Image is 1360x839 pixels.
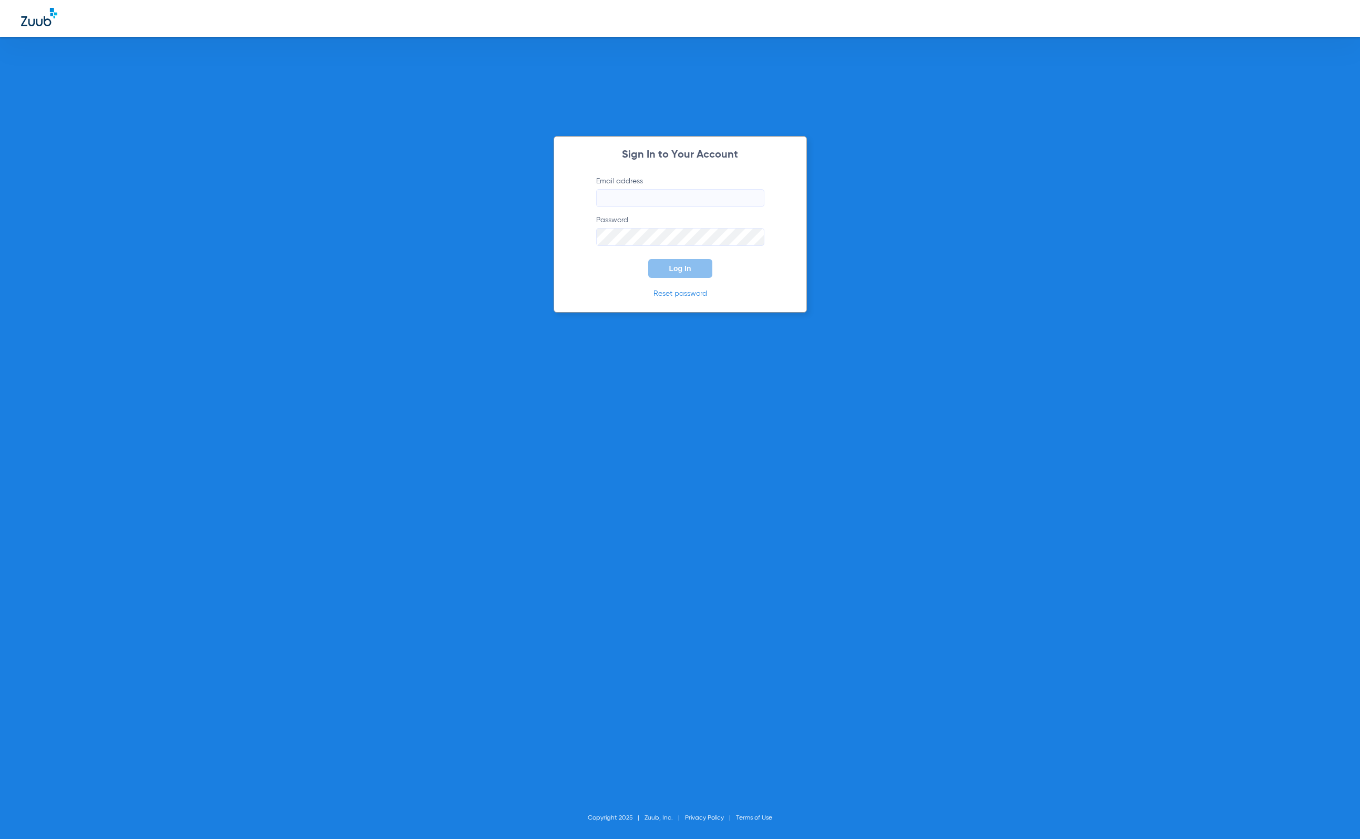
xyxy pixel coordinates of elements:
label: Email address [596,176,764,207]
a: Reset password [653,290,707,297]
a: Privacy Policy [685,815,724,821]
li: Copyright 2025 [588,813,645,823]
button: Log In [648,259,712,278]
span: Log In [669,264,691,273]
h2: Sign In to Your Account [580,150,780,160]
img: Zuub Logo [21,8,57,26]
label: Password [596,215,764,246]
a: Terms of Use [736,815,772,821]
input: Password [596,228,764,246]
input: Email address [596,189,764,207]
li: Zuub, Inc. [645,813,685,823]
